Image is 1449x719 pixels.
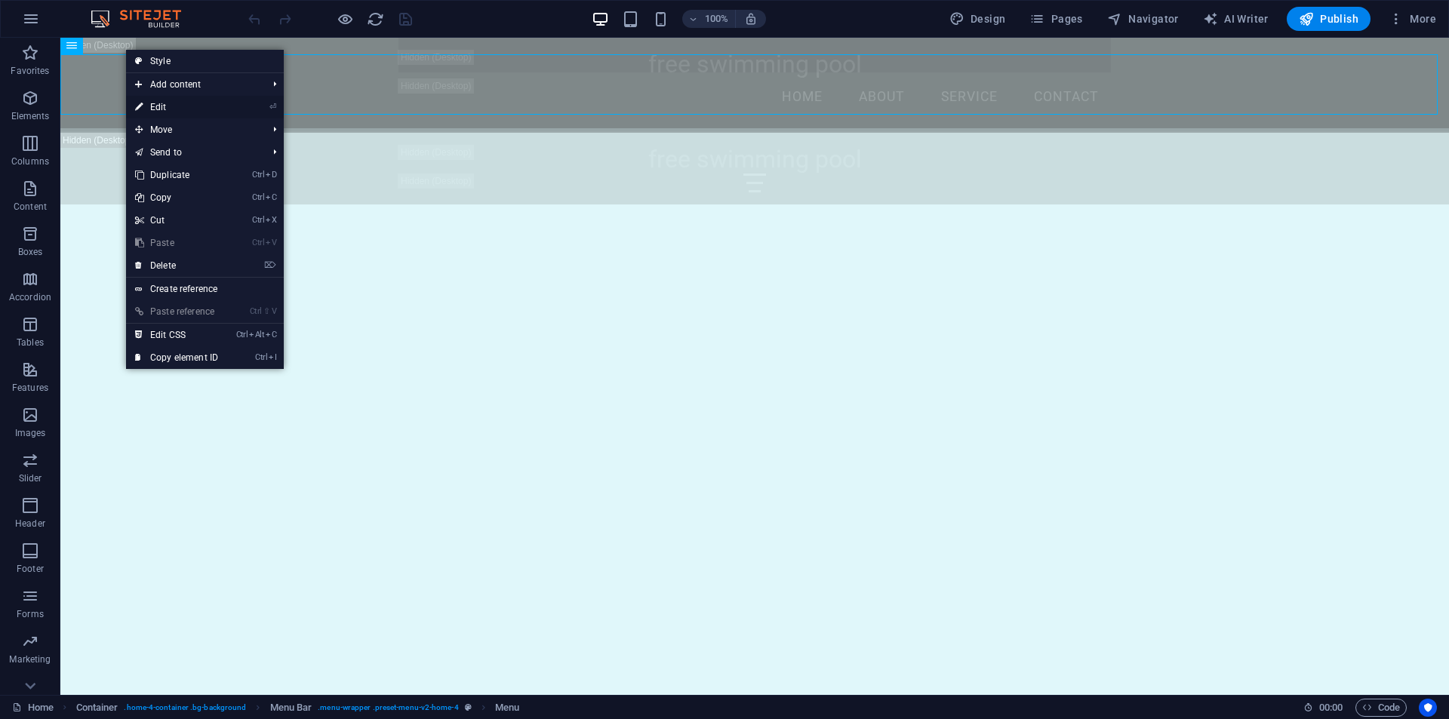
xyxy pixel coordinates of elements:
i: Ctrl [255,352,267,362]
i: D [266,170,276,180]
button: reload [366,10,384,28]
i: This element is a customizable preset [465,703,472,711]
p: Features [12,382,48,394]
span: . menu-wrapper .preset-menu-v2-home-4 [318,699,458,717]
i: ⇧ [263,306,270,316]
span: Click to select. Double-click to edit [495,699,519,717]
nav: breadcrumb [76,699,520,717]
p: Images [15,427,46,439]
span: Click to select. Double-click to edit [270,699,312,717]
button: More [1383,7,1442,31]
i: Ctrl [252,215,264,225]
p: Slider [19,472,42,484]
i: Ctrl [236,330,248,340]
span: Add content [126,73,261,96]
p: Elements [11,110,50,122]
span: Move [126,118,261,141]
div: Design (Ctrl+Alt+Y) [943,7,1012,31]
button: Code [1355,699,1407,717]
span: Navigator [1107,11,1179,26]
i: On resize automatically adjust zoom level to fit chosen device. [744,12,758,26]
button: Click here to leave preview mode and continue editing [336,10,354,28]
span: . home-4-container .bg-background [124,699,246,717]
a: Ctrl⇧VPaste reference [126,300,227,323]
p: Tables [17,336,44,349]
i: X [266,215,276,225]
span: Design [949,11,1006,26]
a: Style [126,50,284,72]
a: CtrlVPaste [126,232,227,254]
span: Code [1362,699,1400,717]
span: Pages [1029,11,1082,26]
p: Marketing [9,653,51,665]
button: Usercentrics [1419,699,1437,717]
i: C [266,192,276,202]
i: ⏎ [269,102,276,112]
i: Ctrl [252,170,264,180]
p: Columns [11,155,49,167]
i: Ctrl [250,306,262,316]
i: V [266,238,276,247]
a: ⏎Edit [126,96,227,118]
i: Ctrl [252,192,264,202]
p: Boxes [18,246,43,258]
a: CtrlCCopy [126,186,227,209]
p: Footer [17,563,44,575]
span: Publish [1299,11,1358,26]
button: Pages [1023,7,1088,31]
a: CtrlXCut [126,209,227,232]
i: Alt [249,330,264,340]
i: Reload page [367,11,384,28]
button: 100% [682,10,736,28]
span: 00 00 [1319,699,1343,717]
span: More [1389,11,1436,26]
span: AI Writer [1203,11,1269,26]
a: Send to [126,141,261,164]
button: AI Writer [1197,7,1275,31]
p: Forms [17,608,44,620]
p: Content [14,201,47,213]
i: V [272,306,276,316]
i: Ctrl [252,238,264,247]
h6: Session time [1303,699,1343,717]
a: Click to cancel selection. Double-click to open Pages [12,699,54,717]
a: ⌦Delete [126,254,227,277]
a: CtrlDDuplicate [126,164,227,186]
a: Create reference [126,278,284,300]
p: Accordion [9,291,51,303]
i: C [266,330,276,340]
a: CtrlAltCEdit CSS [126,324,227,346]
span: : [1330,702,1332,713]
p: Favorites [11,65,49,77]
button: Navigator [1101,7,1185,31]
button: Design [943,7,1012,31]
i: I [269,352,276,362]
button: Publish [1287,7,1371,31]
h6: 100% [705,10,729,28]
a: CtrlICopy element ID [126,346,227,369]
p: Header [15,518,45,530]
span: Click to select. Double-click to edit [76,699,118,717]
i: ⌦ [264,260,276,270]
img: Editor Logo [87,10,200,28]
